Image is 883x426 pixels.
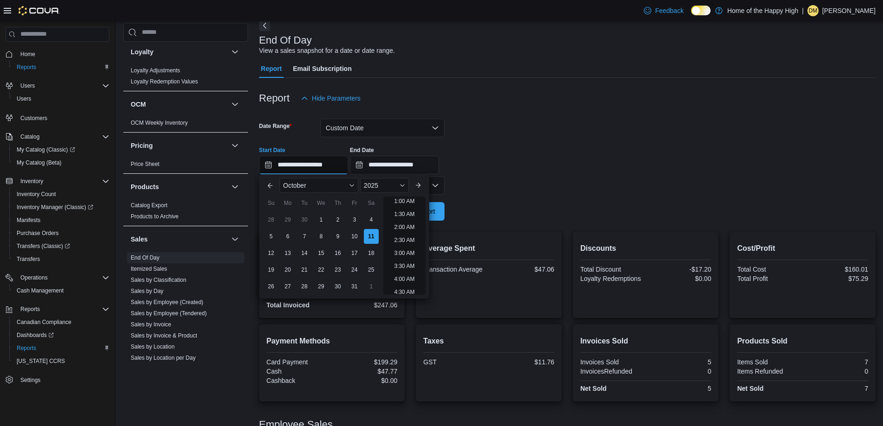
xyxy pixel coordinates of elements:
a: Sales by Employee (Tendered) [131,310,207,317]
span: My Catalog (Beta) [17,159,62,166]
span: Reports [20,305,40,313]
a: Transfers (Classic) [13,241,74,252]
button: Inventory Count [9,188,113,201]
span: Operations [20,274,48,281]
span: Reports [17,304,109,315]
button: Hide Parameters [297,89,364,108]
h3: Loyalty [131,47,153,57]
button: [US_STATE] CCRS [9,355,113,368]
label: Start Date [259,146,286,154]
div: View a sales snapshot for a date or date range. [259,46,395,56]
button: My Catalog (Beta) [9,156,113,169]
button: Reports [9,61,113,74]
div: Tu [297,196,312,210]
a: Sales by Invoice [131,321,171,328]
div: day-22 [314,262,329,277]
h2: Taxes [423,336,554,347]
span: Manifests [17,216,40,224]
div: -$17.20 [648,266,711,273]
a: Price Sheet [131,161,159,167]
span: Loyalty Redemption Values [131,78,198,85]
a: Itemized Sales [131,266,167,272]
div: October, 2025 [263,211,380,295]
div: day-30 [297,212,312,227]
div: GST [423,358,487,366]
span: Purchase Orders [13,228,109,239]
span: Products to Archive [131,213,178,220]
span: Customers [20,114,47,122]
strong: Total Invoiced [267,301,310,309]
div: Items Refunded [737,368,800,375]
span: Canadian Compliance [17,318,71,326]
button: OCM [131,100,228,109]
span: Inventory [20,178,43,185]
a: Sales by Location [131,343,175,350]
div: day-2 [330,212,345,227]
li: 2:00 AM [390,222,418,233]
li: 1:00 AM [390,196,418,207]
button: Reports [2,303,113,316]
h2: Cost/Profit [737,243,868,254]
div: Mo [280,196,295,210]
div: day-6 [280,229,295,244]
span: Purchase Orders [17,229,59,237]
span: Reports [17,344,36,352]
div: Card Payment [267,358,330,366]
input: Dark Mode [691,6,711,15]
ul: Time [383,197,426,295]
a: Inventory Count [13,189,60,200]
button: Purchase Orders [9,227,113,240]
div: OCM [123,117,248,132]
span: Home [20,51,35,58]
p: | [802,5,804,16]
div: day-24 [347,262,362,277]
span: Sales by Employee (Tendered) [131,310,207,317]
div: day-31 [347,279,362,294]
a: Sales by Employee (Created) [131,299,203,305]
div: $160.01 [805,266,868,273]
button: Pricing [229,140,241,151]
span: Canadian Compliance [13,317,109,328]
div: day-23 [330,262,345,277]
li: 1:30 AM [390,209,418,220]
button: Operations [17,272,51,283]
span: Sales by Classification [131,276,186,284]
div: $247.06 [334,301,397,309]
a: OCM Weekly Inventory [131,120,188,126]
span: End Of Day [131,254,159,261]
span: Catalog Export [131,202,167,209]
button: Previous Month [263,178,278,193]
span: Hide Parameters [312,94,361,103]
button: Cash Management [9,284,113,297]
span: Sales by Location per Day [131,354,196,362]
span: Users [13,93,109,104]
img: Cova [19,6,60,15]
h3: Report [259,93,290,104]
button: Reports [17,304,44,315]
span: October [283,182,306,189]
span: Feedback [655,6,683,15]
div: $11.76 [491,358,554,366]
span: Washington CCRS [13,356,109,367]
span: Dashboards [17,331,54,339]
span: OCM Weekly Inventory [131,119,188,127]
span: Users [17,80,109,91]
a: Home [17,49,39,60]
input: Press the down key to open a popover containing a calendar. [350,156,439,174]
span: 2025 [364,182,378,189]
a: My Catalog (Classic) [9,143,113,156]
div: Button. Open the month selector. October is currently selected. [280,178,358,193]
div: 7 [805,385,868,392]
strong: Net Sold [580,385,607,392]
a: Dashboards [13,330,57,341]
button: Next month [411,178,426,193]
div: Sa [364,196,379,210]
div: $0.00 [334,377,397,384]
a: Cash Management [13,285,67,296]
span: Cash Management [13,285,109,296]
button: Settings [2,373,113,387]
a: Purchase Orders [13,228,63,239]
span: Email Subscription [293,59,352,78]
a: Feedback [640,1,687,20]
